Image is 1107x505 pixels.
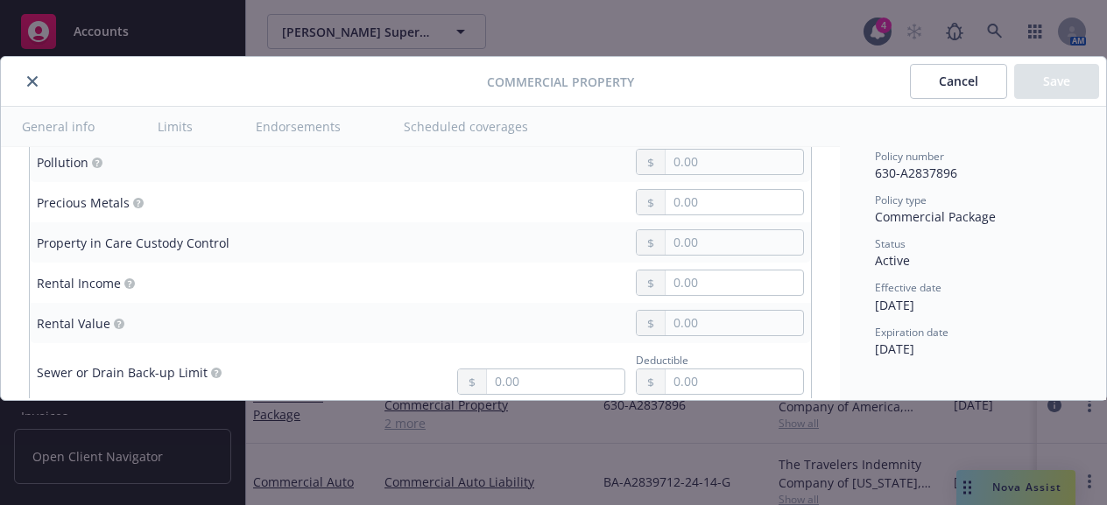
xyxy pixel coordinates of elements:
span: Commercial Package [875,208,996,225]
input: 0.00 [666,311,803,335]
div: Property in Care Custody Control [37,234,229,252]
div: Precious Metals [37,193,130,212]
span: Policy number [875,149,944,164]
span: 630-A2837896 [875,165,957,181]
div: Rental Income [37,274,121,292]
input: 0.00 [666,190,803,214]
span: Deductible [636,353,688,368]
button: close [22,71,43,92]
div: Sewer or Drain Back-up Limit [37,363,208,382]
span: Policy type [875,193,927,207]
span: [DATE] [875,297,914,313]
span: Effective date [875,280,941,295]
div: Rental Value [37,314,110,333]
span: Status [875,236,906,251]
span: Expiration date [875,325,948,340]
span: Commercial Property [487,73,634,91]
span: [DATE] [875,340,914,357]
span: Active [875,252,910,269]
input: 0.00 [666,150,803,174]
button: Scheduled coverages [383,107,549,146]
input: 0.00 [487,369,624,394]
button: Cancel [910,64,1007,99]
div: Pollution [37,153,88,172]
input: 0.00 [666,270,803,295]
input: 0.00 [666,369,803,394]
button: Endorsements [235,107,362,146]
button: General info [1,107,116,146]
input: 0.00 [666,230,803,255]
button: Limits [137,107,214,146]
